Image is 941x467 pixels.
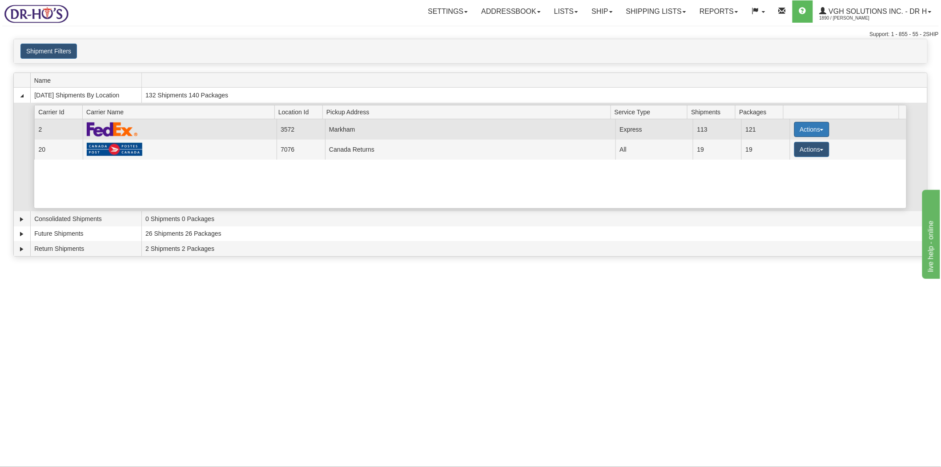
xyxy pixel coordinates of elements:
td: 3572 [277,119,325,139]
td: 2 [34,119,83,139]
div: Support: 1 - 855 - 55 - 2SHIP [2,31,939,38]
a: Expand [17,215,26,224]
td: Express [615,119,693,139]
a: Reports [693,0,745,23]
span: Carrier Name [86,105,274,119]
span: VGH Solutions Inc. - Dr H [827,8,927,15]
a: Shipping lists [619,0,693,23]
span: 1890 / [PERSON_NAME] [820,14,886,23]
td: 132 Shipments 140 Packages [141,88,927,103]
td: 20 [34,140,83,160]
td: Consolidated Shipments [30,211,141,226]
a: Expand [17,229,26,238]
td: 19 [741,140,790,160]
iframe: chat widget [921,188,940,279]
button: Actions [794,122,830,137]
button: Shipment Filters [20,44,77,59]
td: 113 [693,119,741,139]
span: Packages [739,105,783,119]
div: live help - online [7,5,82,16]
td: 0 Shipments 0 Packages [141,211,927,226]
a: Addressbook [475,0,547,23]
td: 26 Shipments 26 Packages [141,226,927,242]
img: FedEx Express® [87,122,138,137]
td: Return Shipments [30,241,141,256]
a: Expand [17,245,26,254]
td: Future Shipments [30,226,141,242]
img: logo1890.jpg [2,2,70,25]
span: Carrier Id [38,105,82,119]
a: Settings [421,0,475,23]
span: Name [34,73,141,87]
a: Ship [585,0,619,23]
a: Collapse [17,91,26,100]
span: Service Type [615,105,688,119]
a: Lists [547,0,585,23]
span: Pickup Address [326,105,611,119]
td: 7076 [277,140,325,160]
td: 2 Shipments 2 Packages [141,241,927,256]
td: Canada Returns [325,140,615,160]
a: VGH Solutions Inc. - Dr H 1890 / [PERSON_NAME] [813,0,938,23]
td: 19 [693,140,741,160]
span: Location Id [278,105,322,119]
button: Actions [794,142,830,157]
td: All [615,140,693,160]
td: [DATE] Shipments By Location [30,88,141,103]
span: Shipments [691,105,735,119]
td: 121 [741,119,790,139]
td: Markham [325,119,615,139]
img: Canada Post [87,142,143,157]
